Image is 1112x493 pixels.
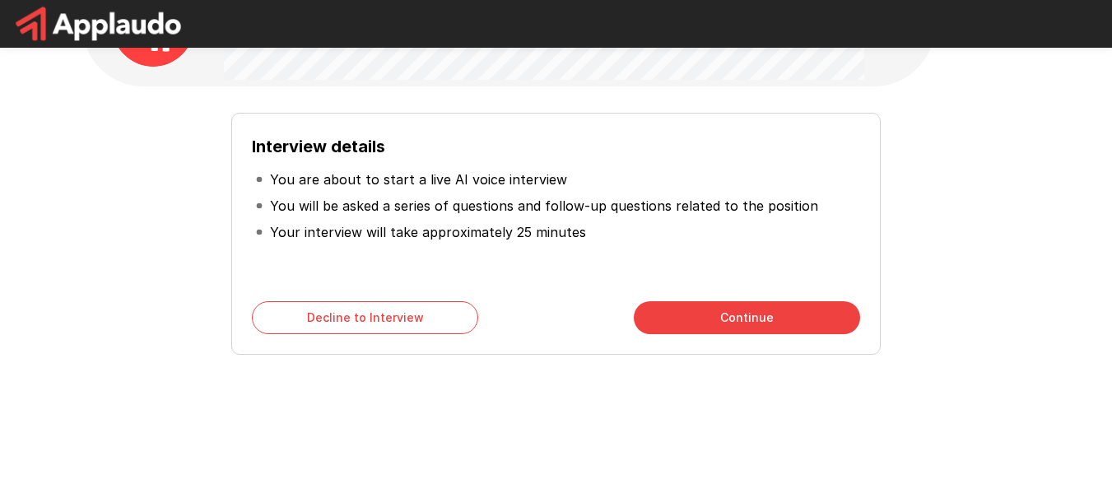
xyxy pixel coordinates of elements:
[252,137,385,156] b: Interview details
[270,222,586,242] p: Your interview will take approximately 25 minutes
[252,301,478,334] button: Decline to Interview
[270,196,818,216] p: You will be asked a series of questions and follow-up questions related to the position
[634,301,860,334] button: Continue
[270,170,567,189] p: You are about to start a live AI voice interview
